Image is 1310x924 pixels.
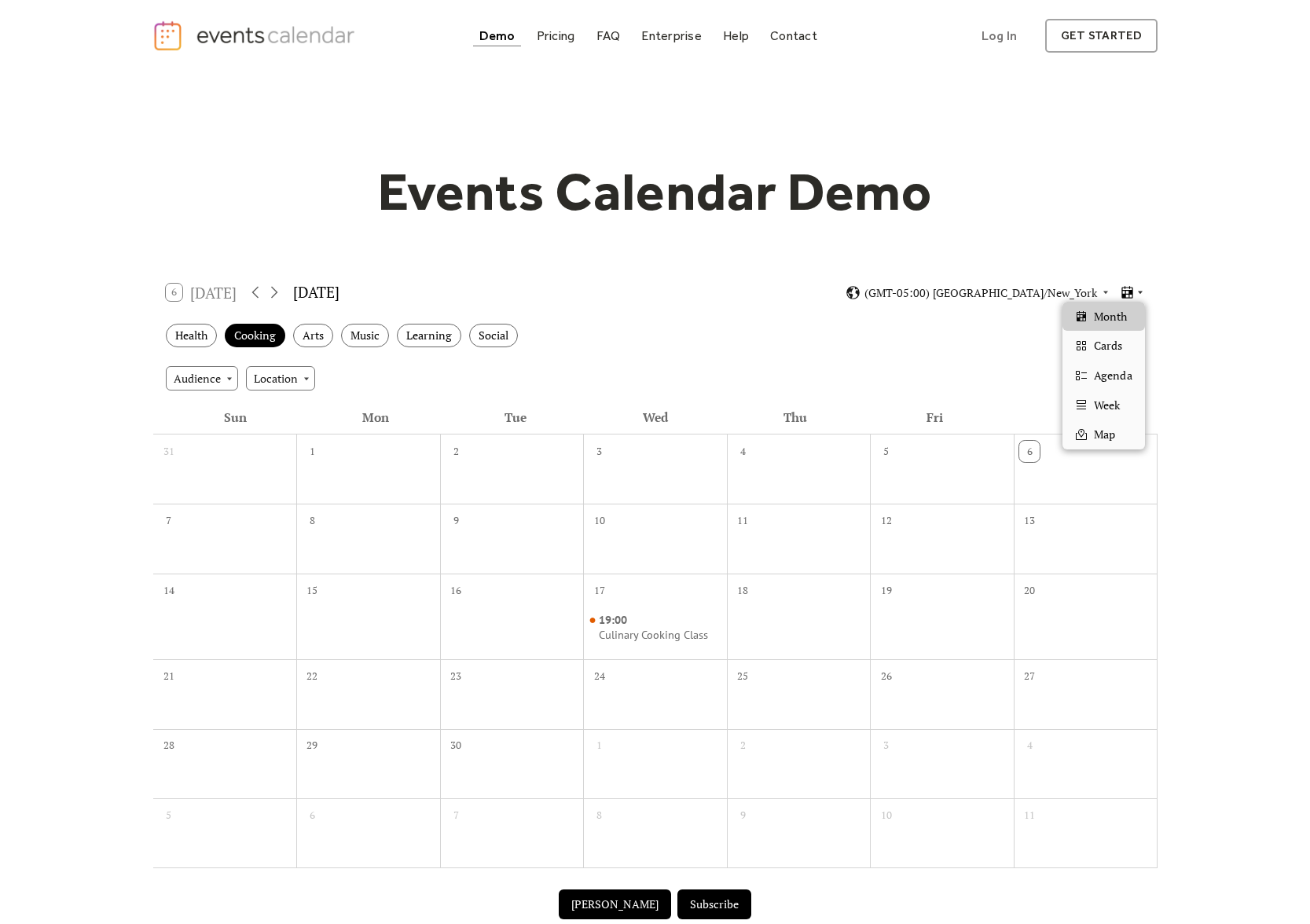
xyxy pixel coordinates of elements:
[723,31,749,40] div: Help
[152,20,360,52] a: home
[1045,19,1158,53] a: get started
[590,25,627,46] a: FAQ
[1094,337,1122,354] span: Cards
[1094,397,1120,414] span: Week
[1094,367,1132,384] span: Agenda
[764,25,824,46] a: Contact
[596,31,621,40] div: FAQ
[641,31,701,40] div: Enterprise
[717,25,755,46] a: Help
[354,159,957,224] h1: Events Calendar Demo
[530,25,582,46] a: Pricing
[1094,308,1127,325] span: Month
[770,31,817,40] div: Contact
[1094,426,1115,443] span: Map
[473,25,522,46] a: Demo
[635,25,707,46] a: Enterprise
[479,31,516,40] div: Demo
[966,19,1033,53] a: Log In
[537,31,575,40] div: Pricing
